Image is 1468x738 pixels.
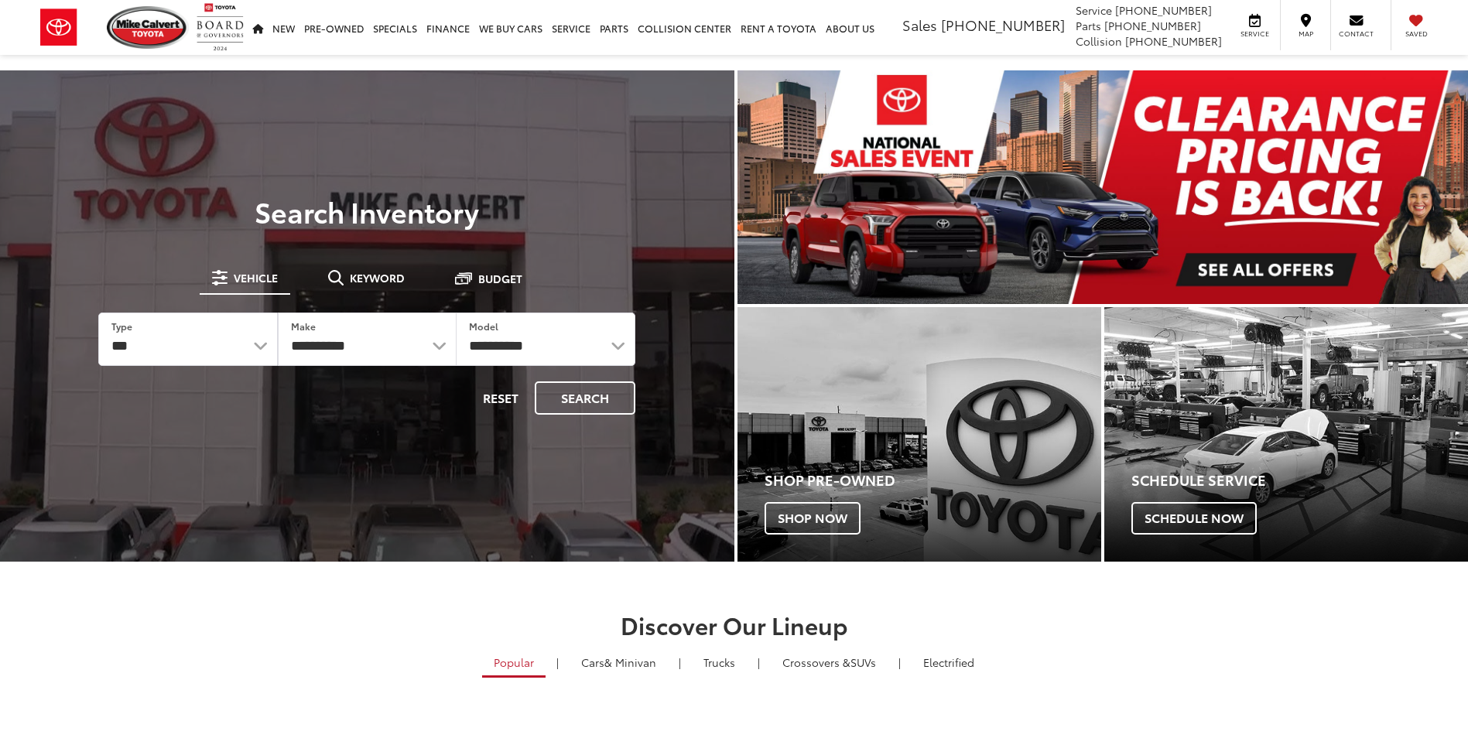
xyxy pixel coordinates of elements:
[604,654,656,670] span: & Minivan
[189,612,1280,637] h2: Discover Our Lineup
[570,649,668,675] a: Cars
[754,654,764,670] li: |
[765,502,861,535] span: Shop Now
[1125,33,1222,49] span: [PHONE_NUMBER]
[111,319,132,333] label: Type
[553,654,563,670] li: |
[1237,29,1272,39] span: Service
[350,272,405,283] span: Keyword
[1399,29,1433,39] span: Saved
[1076,2,1112,18] span: Service
[291,319,316,333] label: Make
[941,15,1065,35] span: [PHONE_NUMBER]
[1104,307,1468,562] div: Toyota
[737,307,1101,562] div: Toyota
[1104,18,1201,33] span: [PHONE_NUMBER]
[107,6,189,49] img: Mike Calvert Toyota
[782,654,850,670] span: Crossovers &
[1076,18,1101,33] span: Parts
[1131,473,1468,488] h4: Schedule Service
[692,649,747,675] a: Trucks
[482,649,546,678] a: Popular
[1115,2,1212,18] span: [PHONE_NUMBER]
[895,654,905,670] li: |
[1076,33,1122,49] span: Collision
[1288,29,1323,39] span: Map
[912,649,986,675] a: Electrified
[470,381,532,415] button: Reset
[771,649,888,675] a: SUVs
[902,15,937,35] span: Sales
[1131,502,1257,535] span: Schedule Now
[737,307,1101,562] a: Shop Pre-Owned Shop Now
[1104,307,1468,562] a: Schedule Service Schedule Now
[469,319,498,333] label: Model
[478,273,522,284] span: Budget
[65,196,669,227] h3: Search Inventory
[1339,29,1374,39] span: Contact
[765,473,1101,488] h4: Shop Pre-Owned
[535,381,635,415] button: Search
[675,654,685,670] li: |
[234,272,278,283] span: Vehicle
